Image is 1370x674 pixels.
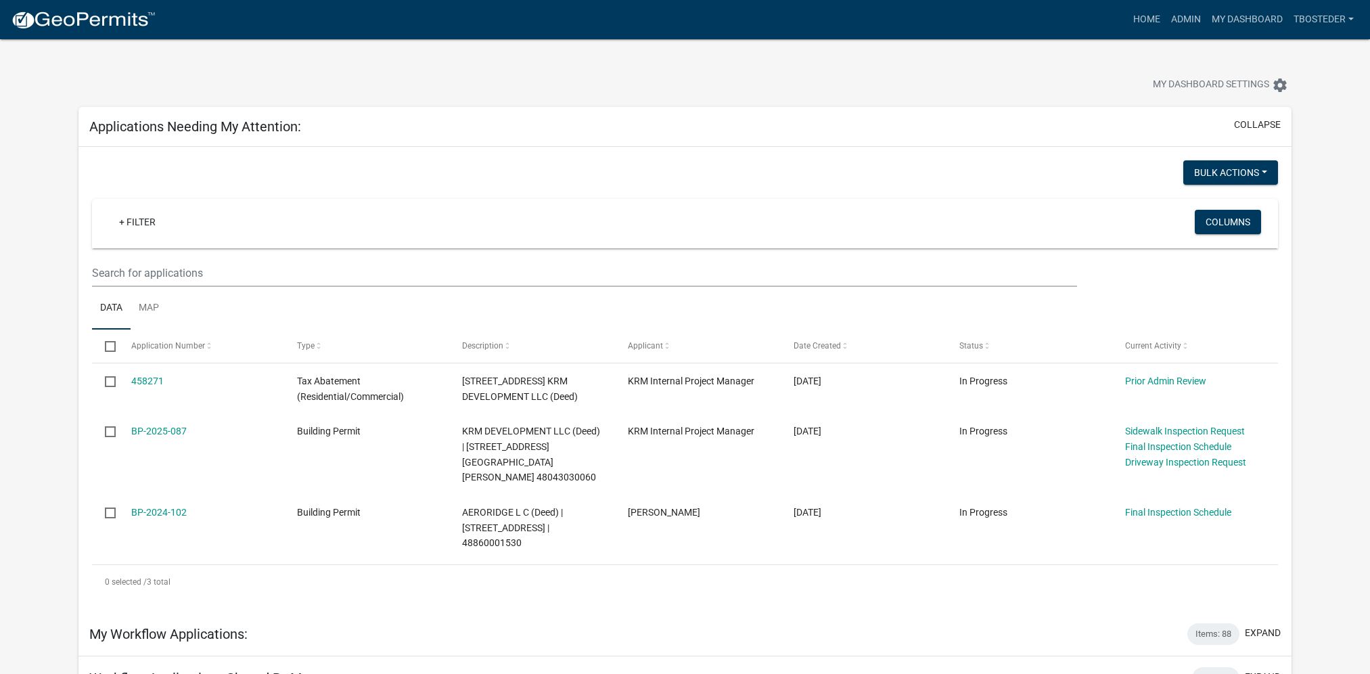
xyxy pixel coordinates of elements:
[1272,77,1288,93] i: settings
[92,565,1278,599] div: 3 total
[959,507,1007,518] span: In Progress
[1142,72,1299,98] button: My Dashboard Settingssettings
[794,376,821,386] span: 08/01/2025
[297,507,361,518] span: Building Permit
[78,147,1292,612] div: collapse
[1245,626,1281,640] button: expand
[92,259,1076,287] input: Search for applications
[1125,376,1206,386] a: Prior Admin Review
[1183,160,1278,185] button: Bulk Actions
[628,507,700,518] span: tyler
[1125,457,1246,468] a: Driveway Inspection Request
[615,330,781,362] datatable-header-cell: Applicant
[1234,118,1281,132] button: collapse
[131,287,167,330] a: Map
[462,507,563,549] span: AERORIDGE L C (Deed) | 1009 S JEFFERSON WAY | 48860001530
[92,330,118,362] datatable-header-cell: Select
[1153,77,1269,93] span: My Dashboard Settings
[108,210,166,234] a: + Filter
[628,341,663,351] span: Applicant
[1187,623,1239,645] div: Items: 88
[89,626,248,642] h5: My Workflow Applications:
[131,341,205,351] span: Application Number
[297,426,361,436] span: Building Permit
[1206,7,1288,32] a: My Dashboard
[959,341,983,351] span: Status
[131,507,187,518] a: BP-2024-102
[462,376,578,402] span: 505 N 20TH ST KRM DEVELOPMENT LLC (Deed)
[794,426,821,436] span: 04/28/2025
[1195,210,1261,234] button: Columns
[283,330,449,362] datatable-header-cell: Type
[959,376,1007,386] span: In Progress
[1125,507,1231,518] a: Final Inspection Schedule
[118,330,284,362] datatable-header-cell: Application Number
[131,376,164,386] a: 458271
[1125,341,1181,351] span: Current Activity
[462,426,600,482] span: KRM DEVELOPMENT LLC (Deed) | 1602 E GIRARD AVE | 48043030060
[628,376,754,386] span: KRM Internal Project Manager
[1288,7,1359,32] a: tbosteder
[1166,7,1206,32] a: Admin
[449,330,615,362] datatable-header-cell: Description
[781,330,946,362] datatable-header-cell: Date Created
[131,426,187,436] a: BP-2025-087
[89,118,301,135] h5: Applications Needing My Attention:
[628,426,754,436] span: KRM Internal Project Manager
[1125,441,1231,452] a: Final Inspection Schedule
[1112,330,1277,362] datatable-header-cell: Current Activity
[794,341,841,351] span: Date Created
[1125,426,1245,436] a: Sidewalk Inspection Request
[462,341,503,351] span: Description
[105,577,147,587] span: 0 selected /
[1128,7,1166,32] a: Home
[946,330,1112,362] datatable-header-cell: Status
[794,507,821,518] span: 07/31/2024
[297,376,404,402] span: Tax Abatement (Residential/Commercial)
[959,426,1007,436] span: In Progress
[92,287,131,330] a: Data
[297,341,315,351] span: Type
